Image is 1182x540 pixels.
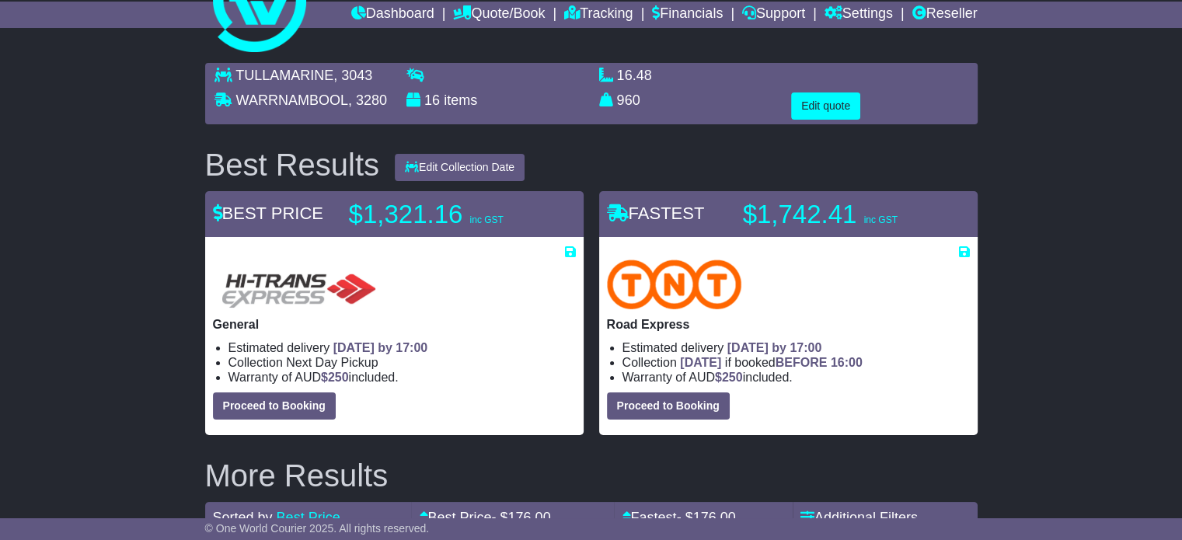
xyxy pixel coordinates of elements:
[825,2,893,28] a: Settings
[236,92,348,108] span: WARRNAMBOOL
[453,2,545,28] a: Quote/Book
[321,371,349,384] span: $
[351,2,434,28] a: Dashboard
[333,341,428,354] span: [DATE] by 17:00
[213,260,382,309] img: HiTrans (Machship): General
[508,510,551,525] span: 176.00
[349,199,543,230] p: $1,321.16
[617,68,652,83] span: 16.48
[800,510,918,525] a: Additional Filters
[213,204,323,223] span: BEST PRICE
[743,199,937,230] p: $1,742.41
[419,510,550,525] a: Best Price- $176.00
[213,392,336,420] button: Proceed to Booking
[607,204,705,223] span: FASTEST
[348,92,387,108] span: , 3280
[213,510,273,525] span: Sorted by
[491,510,550,525] span: - $
[607,317,970,332] p: Road Express
[622,340,970,355] li: Estimated delivery
[235,68,333,83] span: TULLAMARINE
[776,356,828,369] span: BEFORE
[607,392,730,420] button: Proceed to Booking
[693,510,736,525] span: 176.00
[677,510,736,525] span: - $
[228,370,576,385] li: Warranty of AUD included.
[213,317,576,332] p: General
[607,260,742,309] img: TNT Domestic: Road Express
[622,370,970,385] li: Warranty of AUD included.
[831,356,863,369] span: 16:00
[228,340,576,355] li: Estimated delivery
[622,355,970,370] li: Collection
[564,2,633,28] a: Tracking
[715,371,743,384] span: $
[742,2,805,28] a: Support
[617,92,640,108] span: 960
[205,458,978,493] h2: More Results
[228,355,576,370] li: Collection
[277,510,340,525] a: Best Price
[727,341,822,354] span: [DATE] by 17:00
[680,356,862,369] span: if booked
[722,371,743,384] span: 250
[333,68,372,83] span: , 3043
[652,2,723,28] a: Financials
[395,154,525,181] button: Edit Collection Date
[205,522,430,535] span: © One World Courier 2025. All rights reserved.
[328,371,349,384] span: 250
[863,214,897,225] span: inc GST
[680,356,721,369] span: [DATE]
[791,92,860,120] button: Edit quote
[469,214,503,225] span: inc GST
[444,92,477,108] span: items
[424,92,440,108] span: 16
[912,2,977,28] a: Reseller
[286,356,378,369] span: Next Day Pickup
[197,148,388,182] div: Best Results
[622,510,735,525] a: Fastest- $176.00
